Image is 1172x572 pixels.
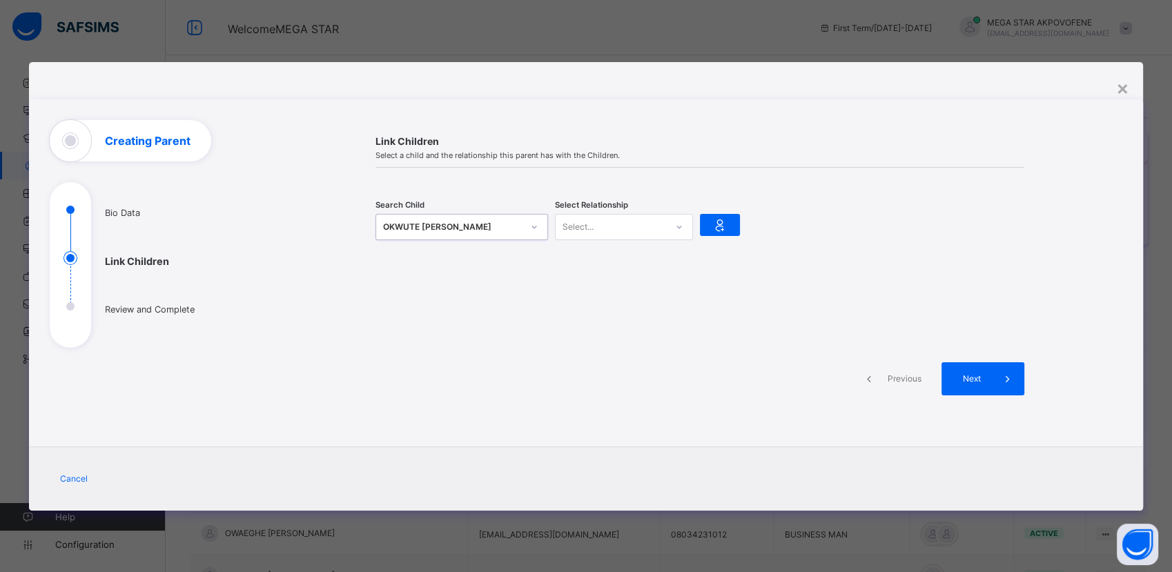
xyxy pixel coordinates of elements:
span: Search Child [375,200,424,210]
span: Next [952,373,991,384]
div: Creating Parent [29,99,1142,511]
div: Select... [563,214,594,240]
div: OKWUTE [PERSON_NAME] [383,220,522,234]
span: Previous [886,373,924,384]
h1: Creating Parent [105,135,191,146]
span: Cancel [60,473,88,484]
button: Open asap [1117,524,1158,565]
span: Link Children [375,135,1024,147]
span: Select a child and the relationship this parent has with the Children. [375,150,1024,160]
div: × [1116,76,1129,99]
span: Select Relationship [555,200,628,210]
